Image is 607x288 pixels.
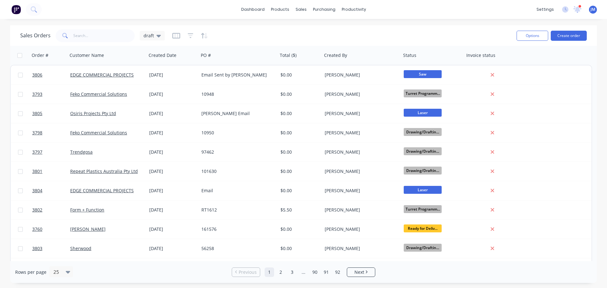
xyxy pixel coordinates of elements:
[299,267,308,277] a: Jump forward
[280,168,318,175] div: $0.00
[280,72,318,78] div: $0.00
[201,168,272,175] div: 101630
[201,149,272,155] div: 97462
[32,143,70,162] a: 3797
[149,52,176,58] div: Created Date
[70,91,127,97] a: Feko Commercial Solutions
[70,226,106,232] a: [PERSON_NAME]
[280,130,318,136] div: $0.00
[325,245,395,252] div: [PERSON_NAME]
[201,226,272,232] div: 161576
[347,269,375,275] a: Next page
[32,123,70,142] a: 3798
[280,187,318,194] div: $0.00
[238,5,268,14] a: dashboard
[15,269,46,275] span: Rows per page
[276,267,285,277] a: Page 2
[325,110,395,117] div: [PERSON_NAME]
[32,187,42,194] span: 3804
[265,267,274,277] a: Page 1 is your current page
[280,207,318,213] div: $5.50
[404,224,442,232] span: Ready for Deliv...
[404,70,442,78] span: Saw
[11,5,21,14] img: Factory
[322,267,331,277] a: Page 91
[70,72,134,78] a: EDGE COMMERCIAL PROJECTS
[201,245,272,252] div: 56258
[32,162,70,181] a: 3801
[466,52,495,58] div: Invoice status
[339,5,369,14] div: productivity
[591,7,595,12] span: JM
[70,168,138,174] a: Repeat Plastics Australia Pty Ltd
[280,52,297,58] div: Total ($)
[280,226,318,232] div: $0.00
[70,130,127,136] a: Feko Commercial Solutions
[149,72,196,78] div: [DATE]
[280,149,318,155] div: $0.00
[551,31,587,41] button: Create order
[32,52,48,58] div: Order #
[310,267,320,277] a: Page 90
[201,130,272,136] div: 10950
[325,207,395,213] div: [PERSON_NAME]
[404,186,442,194] span: Laser
[201,110,272,117] div: [PERSON_NAME] Email
[149,245,196,252] div: [DATE]
[404,147,442,155] span: Drawing/Draftin...
[404,109,442,117] span: Laser
[32,130,42,136] span: 3798
[325,130,395,136] div: [PERSON_NAME]
[149,110,196,117] div: [DATE]
[324,52,347,58] div: Created By
[32,181,70,200] a: 3804
[32,258,70,277] a: 3796
[32,91,42,97] span: 3793
[32,85,70,104] a: 3793
[280,110,318,117] div: $0.00
[149,168,196,175] div: [DATE]
[149,207,196,213] div: [DATE]
[325,168,395,175] div: [PERSON_NAME]
[70,110,116,116] a: Osiris Projects Pty Ltd
[201,187,272,194] div: Email
[404,167,442,175] span: Drawing/Draftin...
[70,149,93,155] a: Trendgosa
[32,149,42,155] span: 3797
[325,149,395,155] div: [PERSON_NAME]
[229,267,378,277] ul: Pagination
[201,207,272,213] div: RT1612
[404,89,442,97] span: Turret Programm...
[280,91,318,97] div: $0.00
[32,245,42,252] span: 3803
[201,52,211,58] div: PO #
[149,226,196,232] div: [DATE]
[20,33,51,39] h1: Sales Orders
[325,187,395,194] div: [PERSON_NAME]
[201,72,272,78] div: Email Sent by [PERSON_NAME]
[201,91,272,97] div: 10948
[70,207,104,213] a: Form + Function
[32,200,70,219] a: 3802
[404,244,442,252] span: Drawing/Draftin...
[32,207,42,213] span: 3802
[32,220,70,239] a: 3760
[70,52,104,58] div: Customer Name
[32,168,42,175] span: 3801
[325,226,395,232] div: [PERSON_NAME]
[32,226,42,232] span: 3760
[32,104,70,123] a: 3805
[287,267,297,277] a: Page 3
[354,269,364,275] span: Next
[70,187,134,193] a: EDGE COMMERCIAL PROJECTS
[32,110,42,117] span: 3805
[533,5,557,14] div: settings
[73,29,135,42] input: Search...
[268,5,292,14] div: products
[403,52,416,58] div: Status
[32,65,70,84] a: 3806
[149,91,196,97] div: [DATE]
[239,269,257,275] span: Previous
[149,149,196,155] div: [DATE]
[310,5,339,14] div: purchasing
